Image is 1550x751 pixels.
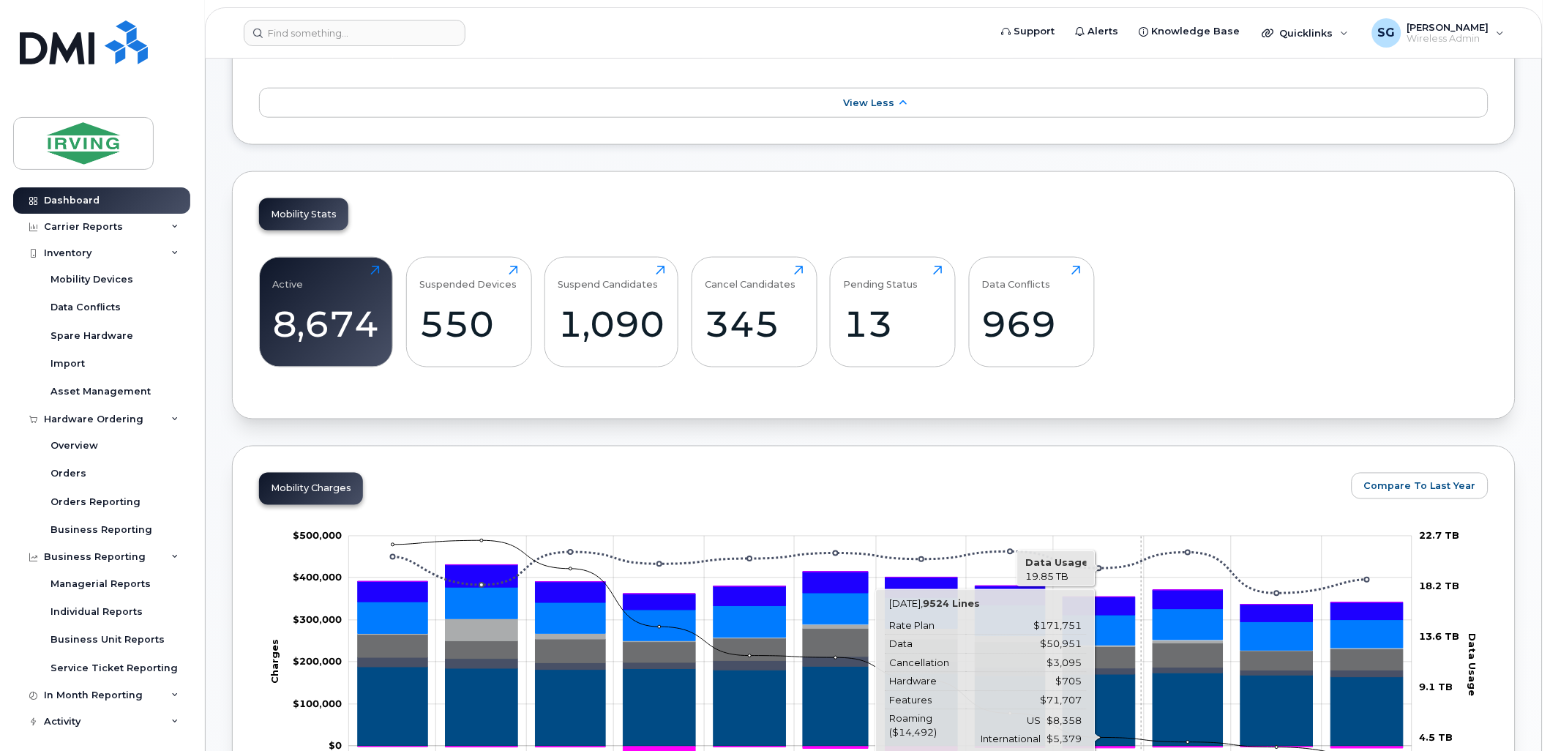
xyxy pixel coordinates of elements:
[1420,681,1453,693] tspan: 9.1 TB
[293,530,342,542] tspan: $500,000
[844,266,918,290] div: Pending Status
[992,17,1066,46] a: Support
[358,588,1404,651] g: Features
[273,266,304,290] div: Active
[273,266,380,359] a: Active8,674
[1352,473,1489,499] button: Compare To Last Year
[273,302,380,345] div: 8,674
[843,97,894,108] span: View Less
[1280,27,1333,39] span: Quicklinks
[1152,24,1240,39] span: Knowledge Base
[358,667,1404,747] g: Rate Plan
[1088,24,1119,39] span: Alerts
[558,302,665,345] div: 1,090
[419,266,518,359] a: Suspended Devices550
[1420,530,1460,542] tspan: 22.7 TB
[1420,580,1460,592] tspan: 18.2 TB
[558,266,665,359] a: Suspend Candidates1,090
[705,266,804,359] a: Cancel Candidates345
[293,572,342,583] tspan: $400,000
[1129,17,1251,46] a: Knowledge Base
[358,565,1404,622] g: HST
[358,629,1404,670] g: Data
[293,656,342,668] tspan: $200,000
[1014,24,1055,39] span: Support
[293,656,342,668] g: $0
[269,640,280,684] tspan: Charges
[982,266,1051,290] div: Data Conflicts
[358,657,1404,678] g: Roaming
[293,698,342,710] g: $0
[1420,732,1453,744] tspan: 4.5 TB
[1467,634,1478,697] tspan: Data Usage
[293,614,342,626] g: $0
[1066,17,1129,46] a: Alerts
[844,302,943,345] div: 13
[1420,631,1460,643] tspan: 13.6 TB
[1407,33,1489,45] span: Wireless Admin
[1378,24,1396,42] span: SG
[293,698,342,710] tspan: $100,000
[293,572,342,583] g: $0
[982,302,1081,345] div: 969
[419,302,518,345] div: 550
[982,266,1081,359] a: Data Conflicts969
[1364,479,1476,493] span: Compare To Last Year
[558,266,659,290] div: Suspend Candidates
[1362,18,1515,48] div: Sheryl Galorport
[844,266,943,359] a: Pending Status13
[419,266,517,290] div: Suspended Devices
[244,20,465,46] input: Find something...
[1407,21,1489,33] span: [PERSON_NAME]
[293,530,342,542] g: $0
[705,302,804,345] div: 345
[1252,18,1359,48] div: Quicklinks
[293,614,342,626] tspan: $300,000
[705,266,795,290] div: Cancel Candidates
